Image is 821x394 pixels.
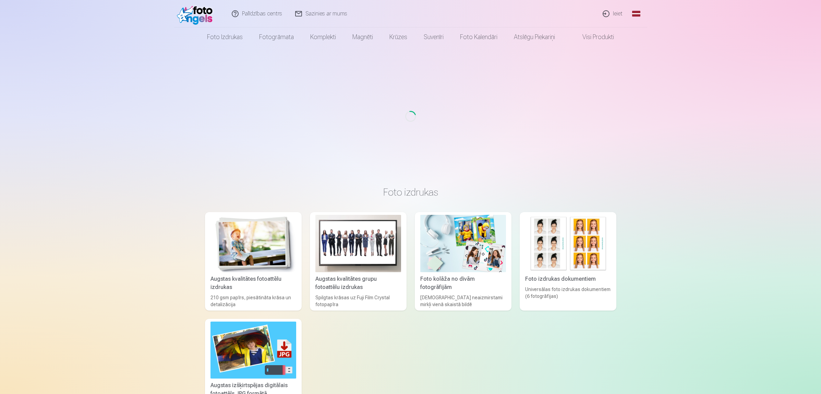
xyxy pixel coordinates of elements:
img: Augstas izšķirtspējas digitālais fotoattēls JPG formātā [210,322,296,379]
div: Augstas kvalitātes grupu fotoattēlu izdrukas [313,275,404,291]
a: Foto izdrukas dokumentiemFoto izdrukas dokumentiemUniversālas foto izdrukas dokumentiem (6 fotogr... [520,212,616,311]
a: Krūzes [381,27,415,47]
a: Foto kolāža no divām fotogrāfijāmFoto kolāža no divām fotogrāfijām[DEMOGRAPHIC_DATA] neaizmirstam... [415,212,511,311]
a: Augstas kvalitātes grupu fotoattēlu izdrukasAugstas kvalitātes grupu fotoattēlu izdrukasSpilgtas ... [310,212,407,311]
a: Magnēti [344,27,381,47]
img: Foto izdrukas dokumentiem [525,215,611,272]
a: Augstas kvalitātes fotoattēlu izdrukasAugstas kvalitātes fotoattēlu izdrukas210 gsm papīrs, piesā... [205,212,302,311]
a: Komplekti [302,27,344,47]
img: Augstas kvalitātes grupu fotoattēlu izdrukas [315,215,401,272]
a: Fotogrāmata [251,27,302,47]
div: 210 gsm papīrs, piesātināta krāsa un detalizācija [208,294,299,308]
a: Atslēgu piekariņi [506,27,563,47]
div: Spilgtas krāsas uz Fuji Film Crystal fotopapīra [313,294,404,308]
div: Augstas kvalitātes fotoattēlu izdrukas [208,275,299,291]
div: [DEMOGRAPHIC_DATA] neaizmirstami mirkļi vienā skaistā bildē [418,294,509,308]
div: Foto kolāža no divām fotogrāfijām [418,275,509,291]
img: Augstas kvalitātes fotoattēlu izdrukas [210,215,296,272]
a: Visi produkti [563,27,622,47]
img: /fa1 [177,3,216,25]
img: Foto kolāža no divām fotogrāfijām [420,215,506,272]
a: Foto kalendāri [452,27,506,47]
a: Foto izdrukas [199,27,251,47]
h3: Foto izdrukas [210,186,611,198]
div: Foto izdrukas dokumentiem [522,275,614,283]
a: Suvenīri [415,27,452,47]
div: Universālas foto izdrukas dokumentiem (6 fotogrāfijas) [522,286,614,308]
